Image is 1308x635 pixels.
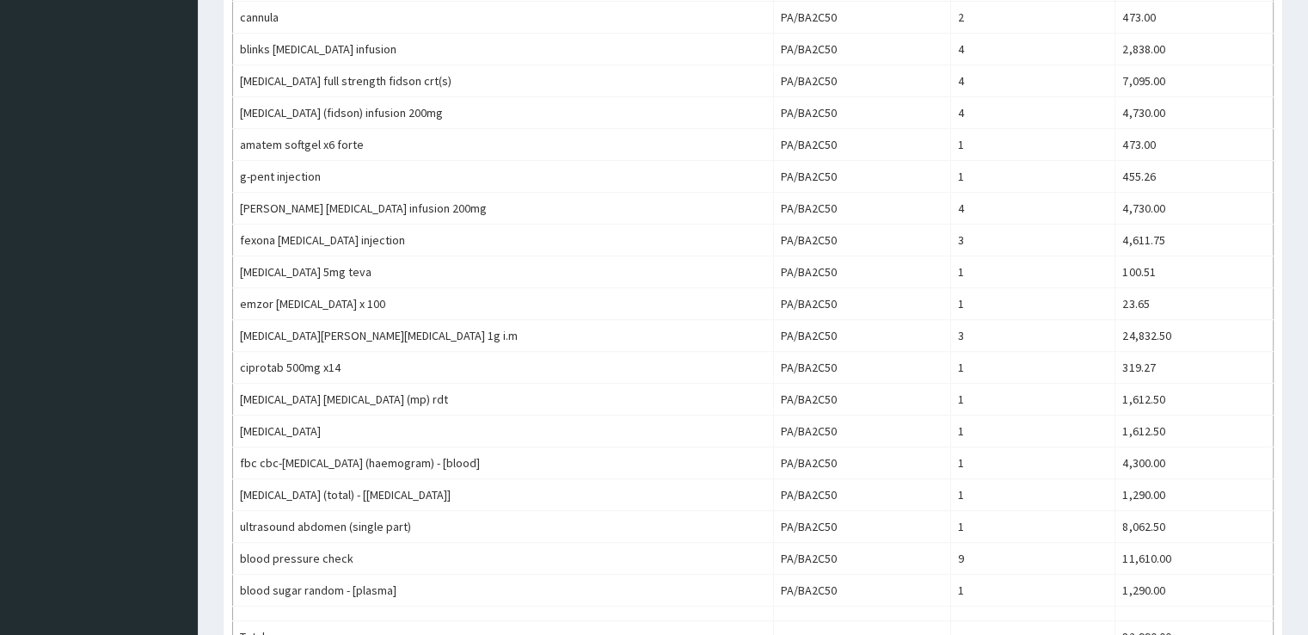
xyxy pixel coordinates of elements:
td: 1 [951,352,1115,384]
td: PA/BA2C50 [773,320,950,352]
td: PA/BA2C50 [773,288,950,320]
td: 1 [951,129,1115,161]
td: PA/BA2C50 [773,97,950,129]
td: PA/BA2C50 [773,161,950,193]
td: 1 [951,288,1115,320]
td: [PERSON_NAME] [MEDICAL_DATA] infusion 200mg [233,193,774,225]
td: emzor [MEDICAL_DATA] x 100 [233,288,774,320]
td: 3 [951,225,1115,256]
td: PA/BA2C50 [773,447,950,479]
td: 9 [951,543,1115,575]
td: PA/BA2C50 [773,543,950,575]
td: PA/BA2C50 [773,2,950,34]
td: blood sugar random - [plasma] [233,575,774,607]
td: PA/BA2C50 [773,511,950,543]
td: 1,612.50 [1115,416,1274,447]
td: [MEDICAL_DATA] [233,416,774,447]
td: blinks [MEDICAL_DATA] infusion [233,34,774,65]
td: 4,730.00 [1115,97,1274,129]
td: 2,838.00 [1115,34,1274,65]
td: PA/BA2C50 [773,225,950,256]
td: PA/BA2C50 [773,479,950,511]
td: PA/BA2C50 [773,384,950,416]
td: 1 [951,511,1115,543]
td: 100.51 [1115,256,1274,288]
td: 4,611.75 [1115,225,1274,256]
td: 7,095.00 [1115,65,1274,97]
td: 4,300.00 [1115,447,1274,479]
td: 1,612.50 [1115,384,1274,416]
td: 1 [951,575,1115,607]
td: 1 [951,416,1115,447]
td: PA/BA2C50 [773,416,950,447]
td: 1 [951,447,1115,479]
td: cannula [233,2,774,34]
td: PA/BA2C50 [773,34,950,65]
td: 3 [951,320,1115,352]
td: [MEDICAL_DATA] full strength fidson crt(s) [233,65,774,97]
td: 4 [951,97,1115,129]
td: 1 [951,479,1115,511]
td: 11,610.00 [1115,543,1274,575]
td: [MEDICAL_DATA][PERSON_NAME][MEDICAL_DATA] 1g i.m [233,320,774,352]
td: fexona [MEDICAL_DATA] injection [233,225,774,256]
td: 473.00 [1115,2,1274,34]
td: ciprotab 500mg x14 [233,352,774,384]
td: ultrasound abdomen (single part) [233,511,774,543]
td: 1 [951,384,1115,416]
td: [MEDICAL_DATA] (fidson) infusion 200mg [233,97,774,129]
td: 4 [951,34,1115,65]
td: 319.27 [1115,352,1274,384]
td: fbc cbc-[MEDICAL_DATA] (haemogram) - [blood] [233,447,774,479]
td: 1,290.00 [1115,479,1274,511]
td: 1 [951,161,1115,193]
td: PA/BA2C50 [773,256,950,288]
td: 455.26 [1115,161,1274,193]
td: 4 [951,65,1115,97]
td: 4 [951,193,1115,225]
td: PA/BA2C50 [773,193,950,225]
td: 2 [951,2,1115,34]
td: PA/BA2C50 [773,575,950,607]
td: PA/BA2C50 [773,352,950,384]
td: PA/BA2C50 [773,65,950,97]
td: 1,290.00 [1115,575,1274,607]
td: 8,062.50 [1115,511,1274,543]
td: 1 [951,256,1115,288]
td: [MEDICAL_DATA] (total) - [[MEDICAL_DATA]] [233,479,774,511]
td: 23.65 [1115,288,1274,320]
td: 24,832.50 [1115,320,1274,352]
td: 473.00 [1115,129,1274,161]
td: [MEDICAL_DATA] [MEDICAL_DATA] (mp) rdt [233,384,774,416]
td: amatem softgel x6 forte [233,129,774,161]
td: 4,730.00 [1115,193,1274,225]
td: g-pent injection [233,161,774,193]
td: [MEDICAL_DATA] 5mg teva [233,256,774,288]
td: PA/BA2C50 [773,129,950,161]
td: blood pressure check [233,543,774,575]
